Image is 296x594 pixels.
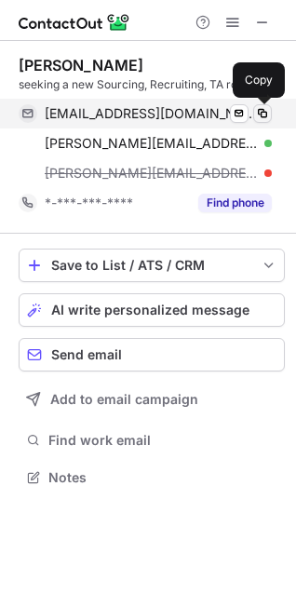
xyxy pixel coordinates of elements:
button: AI write personalized message [19,293,285,327]
div: Save to List / ATS / CRM [51,258,252,273]
span: [PERSON_NAME][EMAIL_ADDRESS][DOMAIN_NAME] [45,165,258,182]
button: Add to email campaign [19,383,285,416]
span: [PERSON_NAME][EMAIL_ADDRESS][PERSON_NAME][DOMAIN_NAME] [45,135,258,152]
span: Notes [48,469,277,486]
button: Send email [19,338,285,371]
div: seeking a new Sourcing, Recruiting, TA role [19,76,285,93]
button: Find work email [19,427,285,453]
img: ContactOut v5.3.10 [19,11,130,34]
span: Send email [51,347,122,362]
span: Find work email [48,432,277,449]
div: [PERSON_NAME] [19,56,143,74]
span: [EMAIL_ADDRESS][DOMAIN_NAME] [45,105,258,122]
button: Reveal Button [198,194,272,212]
span: AI write personalized message [51,303,249,317]
span: Add to email campaign [50,392,198,407]
button: Notes [19,465,285,491]
button: save-profile-one-click [19,249,285,282]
